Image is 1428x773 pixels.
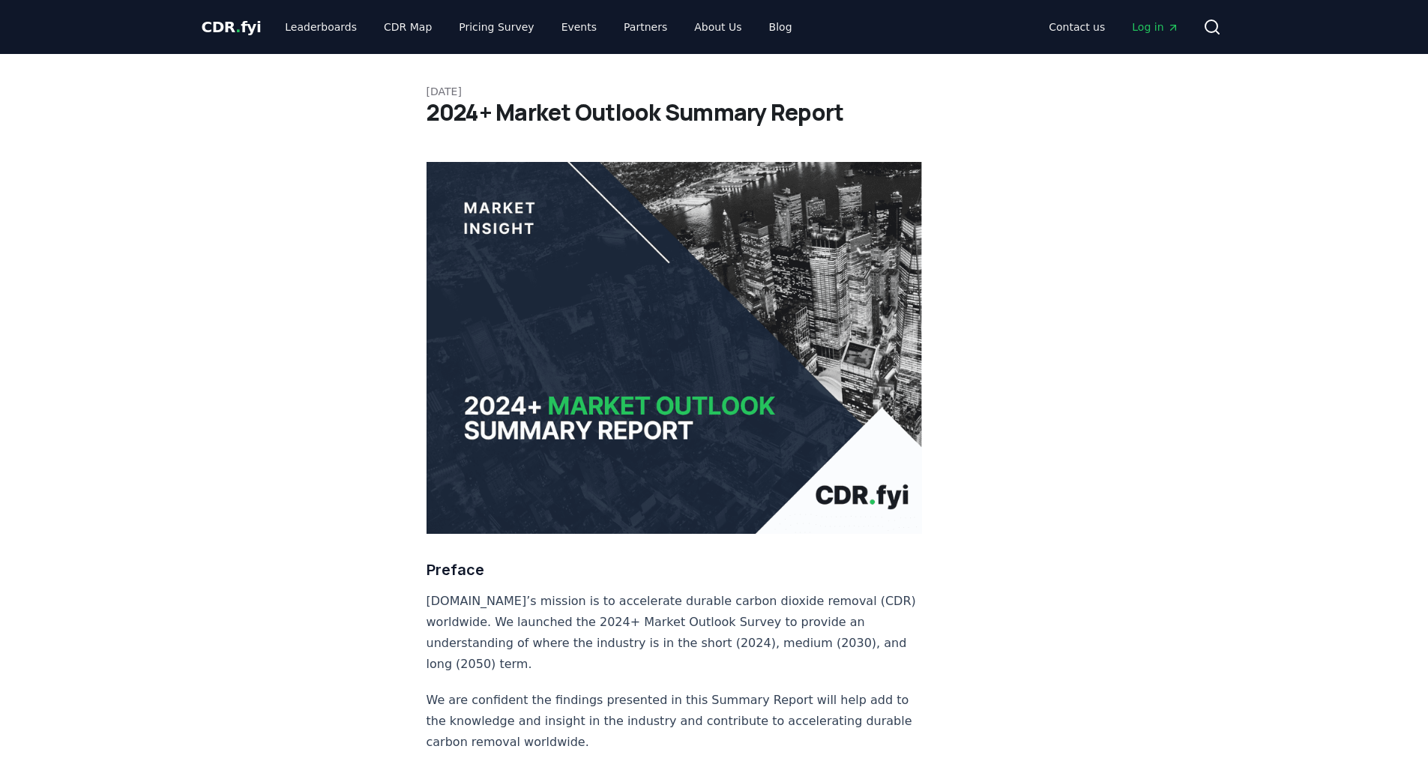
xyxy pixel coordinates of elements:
[682,13,753,40] a: About Us
[273,13,369,40] a: Leaderboards
[1120,13,1190,40] a: Log in
[1037,13,1117,40] a: Contact us
[612,13,679,40] a: Partners
[1037,13,1190,40] nav: Main
[549,13,609,40] a: Events
[202,16,262,37] a: CDR.fyi
[427,591,923,675] p: [DOMAIN_NAME]’s mission is to accelerate durable carbon dioxide removal (CDR) worldwide. We launc...
[757,13,804,40] a: Blog
[427,690,923,753] p: We are confident the findings presented in this Summary Report will help add to the knowledge and...
[427,84,1002,99] p: [DATE]
[202,18,262,36] span: CDR fyi
[235,18,241,36] span: .
[1132,19,1178,34] span: Log in
[372,13,444,40] a: CDR Map
[447,13,546,40] a: Pricing Survey
[273,13,804,40] nav: Main
[427,99,1002,126] h1: 2024+ Market Outlook Summary Report
[427,162,923,534] img: blog post image
[427,558,923,582] h3: Preface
